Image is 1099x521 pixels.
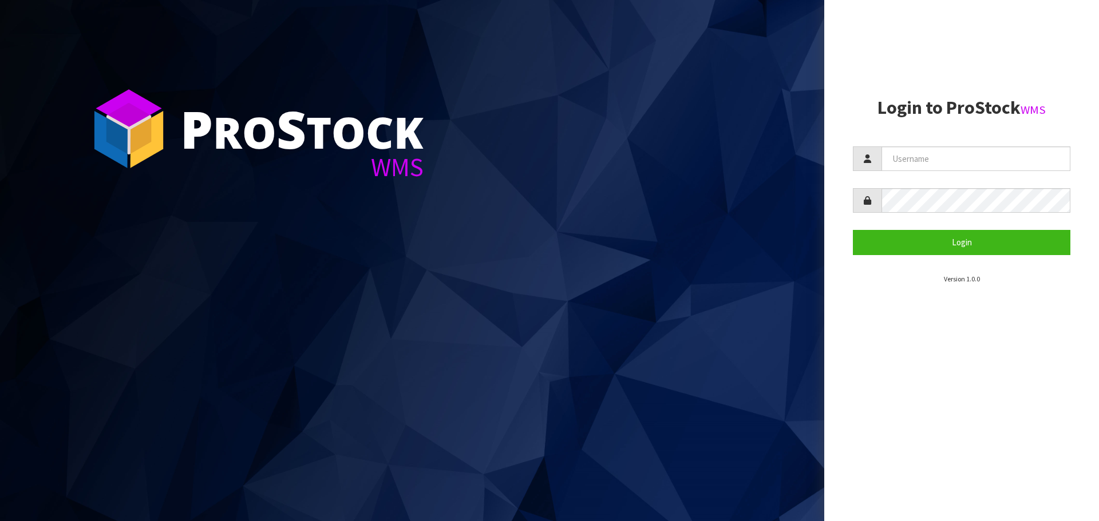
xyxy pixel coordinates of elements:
[276,94,306,164] span: S
[881,146,1070,171] input: Username
[86,86,172,172] img: ProStock Cube
[853,230,1070,254] button: Login
[944,275,980,283] small: Version 1.0.0
[180,103,424,154] div: ro tock
[180,154,424,180] div: WMS
[853,98,1070,118] h2: Login to ProStock
[1021,102,1046,117] small: WMS
[180,94,213,164] span: P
